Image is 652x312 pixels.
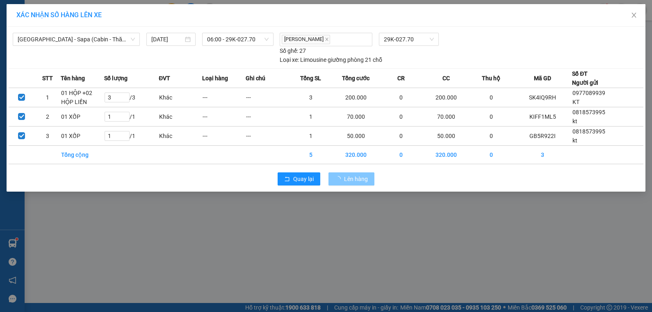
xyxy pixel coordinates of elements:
td: 01 XỐP [61,107,104,126]
span: Hà Nội - Sapa (Cabin - Thăng Long) [18,33,135,45]
span: Lên hàng [344,174,368,183]
img: logo.jpg [5,7,46,47]
span: KT [572,99,579,105]
td: 3 [35,126,61,145]
span: Tổng SL [300,74,321,83]
td: 200.000 [333,88,379,107]
input: 12/08/2025 [151,35,183,44]
td: 70.000 [423,107,470,126]
span: Quay lại [293,174,314,183]
span: Số ghế: [280,46,298,55]
span: up [123,112,128,117]
span: down [123,117,128,122]
td: 1 [289,107,333,126]
td: 70.000 [333,107,379,126]
span: close [631,12,637,18]
span: Increase Value [120,93,129,97]
td: 50.000 [333,126,379,145]
span: 06:00 - 29K-027.70 [207,33,269,45]
td: --- [246,107,289,126]
span: down [123,136,128,141]
span: kt [572,118,577,124]
td: Khác [159,88,202,107]
div: Limousine giường phòng 21 chỗ [280,55,382,64]
span: CR [397,74,405,83]
span: Loại hàng [202,74,228,83]
td: / 1 [104,107,159,126]
h2: VP Nhận: VP Hàng LC [43,47,198,99]
div: Số ĐT Người gửi [572,69,598,87]
span: Tên hàng [61,74,85,83]
td: 5 [289,145,333,164]
span: Mã GD [534,74,551,83]
span: Increase Value [120,112,129,117]
span: Decrease Value [120,136,129,140]
button: rollbackQuay lại [278,172,320,185]
td: 1 [35,88,61,107]
td: / 3 [104,88,159,107]
button: Close [622,4,645,27]
div: 27 [280,46,306,55]
td: 320.000 [423,145,470,164]
td: 0 [379,126,423,145]
td: 0 [379,107,423,126]
td: KIFF1ML5 [513,107,572,126]
td: 01 XỐP [61,126,104,145]
span: close [325,37,329,41]
button: Lên hàng [328,172,374,185]
span: Tổng cước [342,74,369,83]
td: 200.000 [423,88,470,107]
span: 29K-027.70 [384,33,434,45]
span: up [123,131,128,136]
td: 0 [470,145,513,164]
span: 0977089939 [572,90,605,96]
td: 1 [289,126,333,145]
td: / 1 [104,126,159,145]
td: 320.000 [333,145,379,164]
h2: GB5R922I [5,47,66,61]
td: --- [246,126,289,145]
td: --- [202,126,246,145]
td: 0 [470,126,513,145]
td: 2 [35,107,61,126]
td: --- [246,88,289,107]
span: Increase Value [120,131,129,136]
span: kt [572,137,577,144]
span: up [123,93,128,98]
td: Khác [159,126,202,145]
td: SK4IQ9RH [513,88,572,107]
td: 0 [470,88,513,107]
td: 3 [289,88,333,107]
td: Tổng cộng [61,145,104,164]
span: Số lượng [104,74,128,83]
td: 0 [379,88,423,107]
td: --- [202,107,246,126]
b: [DOMAIN_NAME] [109,7,198,20]
span: STT [42,74,53,83]
td: --- [202,88,246,107]
span: 0818573995 [572,109,605,115]
span: Decrease Value [120,97,129,102]
span: rollback [284,176,290,183]
span: [PERSON_NAME] [282,35,330,44]
span: down [123,97,128,102]
td: 0 [470,107,513,126]
span: Loại xe: [280,55,299,64]
td: 0 [379,145,423,164]
td: 01 HỘP +02 HỘP LIỀN [61,88,104,107]
span: Decrease Value [120,117,129,121]
span: XÁC NHẬN SỐ HÀNG LÊN XE [16,11,102,19]
span: CC [442,74,450,83]
td: 3 [513,145,572,164]
b: Sao Việt [50,19,100,33]
td: Khác [159,107,202,126]
span: loading [335,176,344,182]
span: 0818573995 [572,128,605,135]
td: 50.000 [423,126,470,145]
span: Ghi chú [246,74,265,83]
span: Thu hộ [482,74,500,83]
td: GB5R922I [513,126,572,145]
span: ĐVT [159,74,170,83]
